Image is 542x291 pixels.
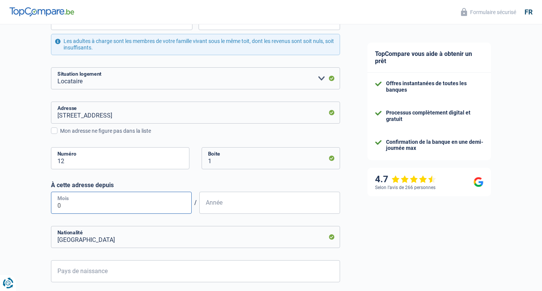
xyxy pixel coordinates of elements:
div: Offres instantanées de toutes les banques [386,80,483,93]
div: Selon l’avis de 266 personnes [375,185,436,190]
div: fr [525,8,532,16]
div: Confirmation de la banque en une demi-journée max [386,139,483,152]
span: / [192,199,199,206]
input: MM [51,192,192,214]
img: TopCompare Logo [10,7,74,16]
div: Mon adresse ne figure pas dans la liste [60,127,340,135]
button: Formulaire sécurisé [456,6,521,18]
input: Belgique [51,226,340,248]
div: TopCompare vous aide à obtenir un prêt [367,43,491,73]
div: Les adultes à charge sont les membres de votre famille vivant sous le même toit, dont les revenus... [51,34,340,55]
input: Sélectionnez votre adresse dans la barre de recherche [51,102,340,124]
input: Belgique [51,260,340,282]
div: Processus complètement digital et gratuit [386,110,483,122]
div: 4.7 [375,174,436,185]
input: AAAA [199,192,340,214]
label: À cette adresse depuis [51,181,340,189]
